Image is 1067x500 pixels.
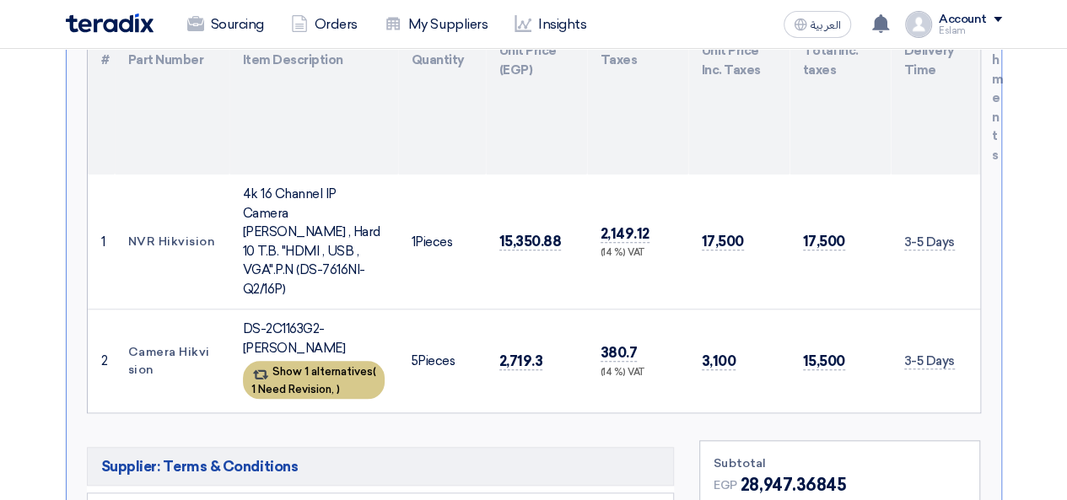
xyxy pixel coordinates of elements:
[398,309,486,413] td: Pieces
[601,225,649,243] span: 2,149.12
[811,19,841,31] span: العربية
[337,383,340,395] span: )
[501,6,600,43] a: Insights
[784,11,851,38] button: العربية
[373,365,376,378] span: (
[278,6,371,43] a: Orders
[939,26,1002,35] div: Eslam
[741,472,846,497] span: 28,947.36845
[88,175,115,309] td: 1
[115,309,229,413] td: Camera Hikvision
[243,185,385,298] div: 4k 16 Channel IP Camera [PERSON_NAME] , Hard 10 T.B. "HDMI , USB , VGA".P.N (DS-7616NI-Q2/16P)
[939,13,987,27] div: Account
[714,476,737,494] span: EGP
[87,447,675,486] h5: Supplier: Terms & Conditions
[905,11,932,38] img: profile_test.png
[803,233,845,250] span: 17,500
[601,344,638,362] span: 380.7
[66,13,154,33] img: Teradix logo
[371,6,501,43] a: My Suppliers
[115,175,229,309] td: NVR Hikvision
[904,353,955,369] span: 3-5 Days
[499,233,562,250] span: 15,350.88
[601,246,675,261] div: (14 %) VAT
[174,6,278,43] a: Sourcing
[702,352,736,370] span: 3,100
[904,234,955,250] span: 3-5 Days
[243,361,385,399] div: Show 1 alternatives
[398,175,486,309] td: Pieces
[702,233,744,250] span: 17,500
[601,366,675,380] div: (14 %) VAT
[499,352,543,370] span: 2,719.3
[714,454,966,472] div: Subtotal
[88,309,115,413] td: 2
[803,352,845,370] span: 15,500
[243,320,385,358] div: DS-2C1163G2-[PERSON_NAME]
[412,234,416,250] span: 1
[251,383,334,395] span: 1 Need Revision,
[412,353,418,368] span: 5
